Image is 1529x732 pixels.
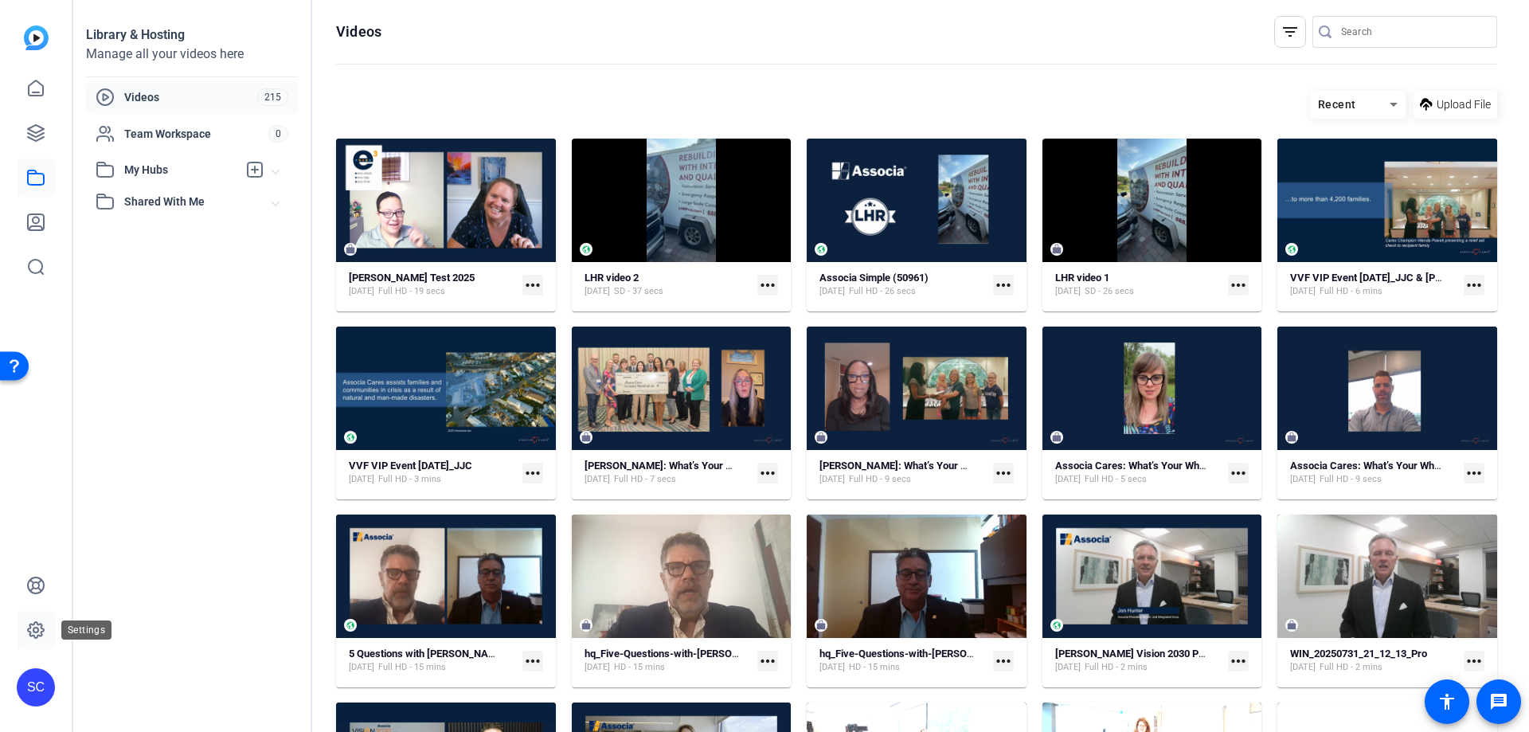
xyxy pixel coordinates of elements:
[1320,661,1382,674] span: Full HD - 2 mins
[349,460,516,486] a: VVF VIP Event [DATE]_JJC[DATE]Full HD - 3 mins
[993,275,1014,296] mat-icon: more_horiz
[819,272,987,298] a: Associa Simple (50961)[DATE]Full HD - 26 secs
[849,285,916,298] span: Full HD - 26 secs
[819,661,845,674] span: [DATE]
[1437,96,1491,113] span: Upload File
[585,460,752,486] a: [PERSON_NAME]: What’s Your Why?[DATE]Full HD - 7 secs
[1341,22,1484,41] input: Search
[522,275,543,296] mat-icon: more_horiz
[1228,275,1249,296] mat-icon: more_horiz
[585,272,639,284] strong: LHR video 2
[1228,651,1249,671] mat-icon: more_horiz
[1464,275,1484,296] mat-icon: more_horiz
[585,460,750,472] strong: [PERSON_NAME]: What’s Your Why?
[585,648,752,674] a: hq_Five-Questions-with-[PERSON_NAME]-2025-07-09-17-10-30-976-1[DATE]HD - 15 mins
[1320,285,1382,298] span: Full HD - 6 mins
[1290,285,1316,298] span: [DATE]
[522,651,543,671] mat-icon: more_horiz
[1320,473,1382,486] span: Full HD - 9 secs
[819,285,845,298] span: [DATE]
[819,460,985,472] strong: [PERSON_NAME]: What’s Your Why?
[1055,285,1081,298] span: [DATE]
[1055,661,1081,674] span: [DATE]
[1318,98,1356,111] span: Recent
[819,473,845,486] span: [DATE]
[17,668,55,707] div: SC
[124,126,268,142] span: Team Workspace
[1290,460,1457,486] a: Associa Cares: What’s Your Why? - [PERSON_NAME][DATE]Full HD - 9 secs
[1055,460,1242,472] strong: Associa Cares: What’s Your Why? - Copy
[849,473,911,486] span: Full HD - 9 secs
[1055,648,1269,660] strong: [PERSON_NAME] Vision 2030 Parent Company
[585,285,610,298] span: [DATE]
[336,22,381,41] h1: Videos
[349,648,516,674] a: 5 Questions with [PERSON_NAME][DATE]Full HD - 15 mins
[585,473,610,486] span: [DATE]
[1085,285,1134,298] span: SD - 26 secs
[349,272,516,298] a: [PERSON_NAME] Test 2025[DATE]Full HD - 19 secs
[1085,473,1147,486] span: Full HD - 5 secs
[585,648,908,660] strong: hq_Five-Questions-with-[PERSON_NAME]-2025-07-09-17-10-30-976-1
[614,661,665,674] span: HD - 15 mins
[61,620,111,640] div: Settings
[124,194,272,210] span: Shared With Me
[257,88,288,106] span: 215
[24,25,49,50] img: blue-gradient.svg
[1290,473,1316,486] span: [DATE]
[1290,648,1457,674] a: WIN_20250731_21_12_13_Pro[DATE]Full HD - 2 mins
[268,125,288,143] span: 0
[585,272,752,298] a: LHR video 2[DATE]SD - 37 secs
[124,89,257,105] span: Videos
[349,648,506,660] strong: 5 Questions with [PERSON_NAME]
[819,648,987,674] a: hq_Five-Questions-with-[PERSON_NAME]-2025-07-09-17-10-30-976-0[DATE]HD - 15 mins
[124,162,237,178] span: My Hubs
[1437,692,1457,711] mat-icon: accessibility
[349,272,475,284] strong: [PERSON_NAME] Test 2025
[1290,661,1316,674] span: [DATE]
[1055,460,1222,486] a: Associa Cares: What’s Your Why? - Copy[DATE]Full HD - 5 secs
[1055,272,1222,298] a: LHR video 1[DATE]SD - 26 secs
[819,272,929,284] strong: Associa Simple (50961)
[614,285,663,298] span: SD - 37 secs
[757,463,778,483] mat-icon: more_horiz
[1489,692,1508,711] mat-icon: message
[1290,272,1504,284] strong: VVF VIP Event [DATE]_JJC & [PERSON_NAME]
[1085,661,1148,674] span: Full HD - 2 mins
[1228,463,1249,483] mat-icon: more_horiz
[522,463,543,483] mat-icon: more_horiz
[1290,648,1427,660] strong: WIN_20250731_21_12_13_Pro
[86,186,298,217] mat-expansion-panel-header: Shared With Me
[819,460,987,486] a: [PERSON_NAME]: What’s Your Why?[DATE]Full HD - 9 secs
[993,463,1014,483] mat-icon: more_horiz
[378,473,441,486] span: Full HD - 3 mins
[1290,272,1457,298] a: VVF VIP Event [DATE]_JJC & [PERSON_NAME][DATE]Full HD - 6 mins
[1055,473,1081,486] span: [DATE]
[1055,272,1109,284] strong: LHR video 1
[819,648,1143,660] strong: hq_Five-Questions-with-[PERSON_NAME]-2025-07-09-17-10-30-976-0
[378,661,446,674] span: Full HD - 15 mins
[349,460,472,472] strong: VVF VIP Event [DATE]_JJC
[585,661,610,674] span: [DATE]
[1464,463,1484,483] mat-icon: more_horiz
[849,661,900,674] span: HD - 15 mins
[1055,648,1222,674] a: [PERSON_NAME] Vision 2030 Parent Company[DATE]Full HD - 2 mins
[349,661,374,674] span: [DATE]
[349,473,374,486] span: [DATE]
[349,285,374,298] span: [DATE]
[614,473,676,486] span: Full HD - 7 secs
[993,651,1014,671] mat-icon: more_horiz
[86,45,298,64] div: Manage all your videos here
[86,154,298,186] mat-expansion-panel-header: My Hubs
[1281,22,1300,41] mat-icon: filter_list
[757,275,778,296] mat-icon: more_horiz
[757,651,778,671] mat-icon: more_horiz
[378,285,445,298] span: Full HD - 19 secs
[86,25,298,45] div: Library & Hosting
[1414,90,1497,119] button: Upload File
[1464,651,1484,671] mat-icon: more_horiz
